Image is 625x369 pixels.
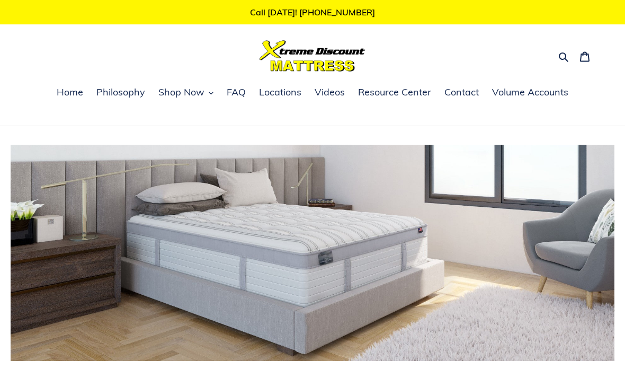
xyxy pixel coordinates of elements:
a: Philosophy [91,85,150,101]
a: Contact [439,85,484,101]
a: Volume Accounts [487,85,574,101]
span: Resource Center [358,86,431,99]
span: FAQ [227,86,246,99]
button: Shop Now [153,85,219,101]
a: Home [51,85,88,101]
span: Locations [259,86,301,99]
a: Locations [254,85,307,101]
a: FAQ [221,85,251,101]
img: pf-0a4ae499--Chittenden-Eastmanbedroom-.jpg [11,145,614,361]
span: Philosophy [96,86,145,99]
span: Shop Now [158,86,204,99]
span: Contact [444,86,479,99]
img: Xtreme Discount Mattress [260,40,365,72]
a: Resource Center [353,85,436,101]
span: Videos [315,86,345,99]
span: Volume Accounts [492,86,568,99]
a: Videos [309,85,350,101]
span: Home [57,86,83,99]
